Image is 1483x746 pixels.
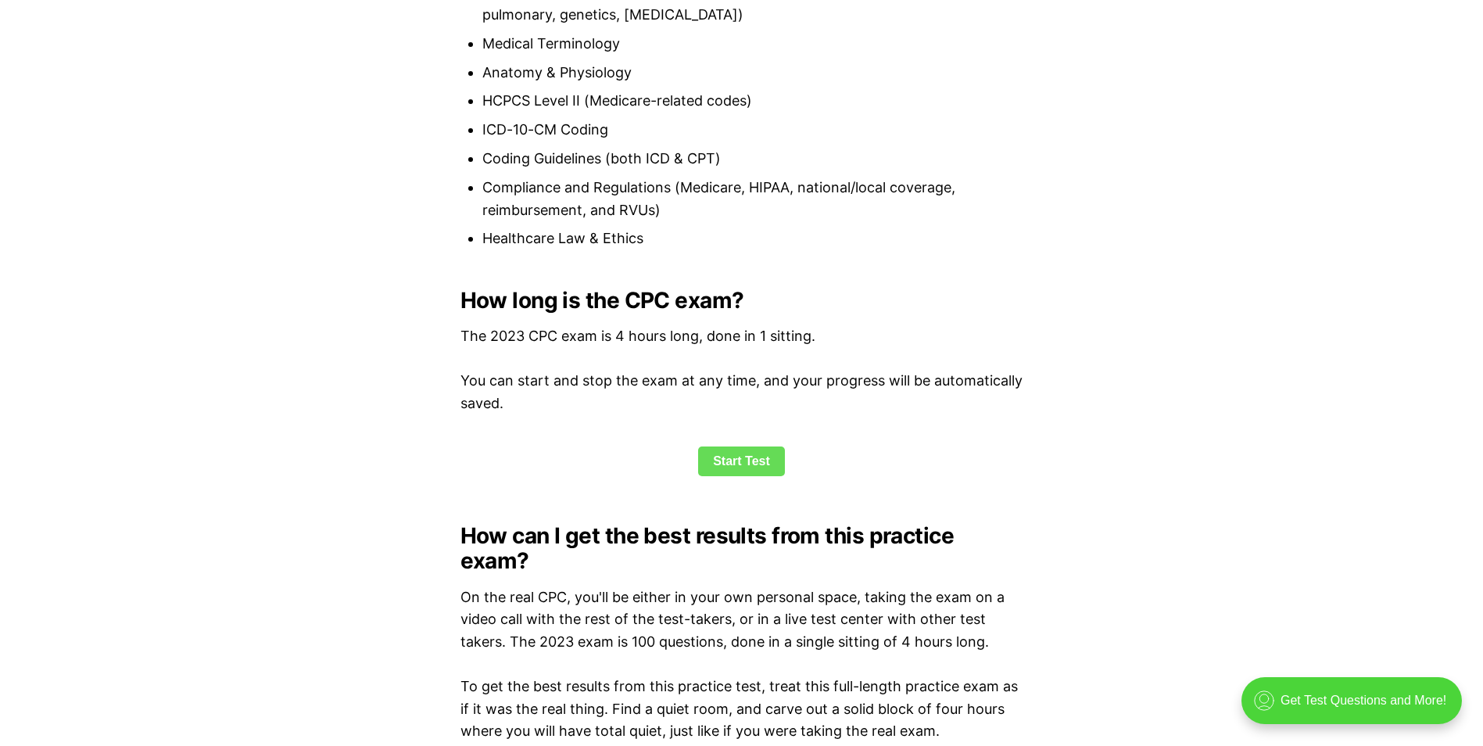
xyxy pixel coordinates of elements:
li: Coding Guidelines (both ICD & CPT) [482,148,1023,170]
p: The 2023 CPC exam is 4 hours long, done in 1 sitting. [460,325,1023,348]
li: HCPCS Level II (Medicare-related codes) [482,90,1023,113]
li: Anatomy & Physiology [482,62,1023,84]
li: Medical Terminology [482,33,1023,56]
h2: How can I get the best results from this practice exam? [460,523,1023,573]
li: Compliance and Regulations (Medicare, HIPAA, national/local coverage, reimbursement, and RVUs) [482,177,1023,222]
p: You can start and stop the exam at any time, and your progress will be automatically saved. [460,370,1023,415]
li: Healthcare Law & Ethics [482,228,1023,250]
iframe: portal-trigger [1228,669,1483,746]
p: To get the best results from this practice test, treat this full-length practice exam as if it wa... [460,676,1023,743]
a: Start Test [698,447,785,476]
li: ICD-10-CM Coding [482,119,1023,142]
p: On the real CPC, you'll be either in your own personal space, taking the exam on a video call wit... [460,586,1023,654]
h2: How long is the CPC exam? [460,288,1023,313]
